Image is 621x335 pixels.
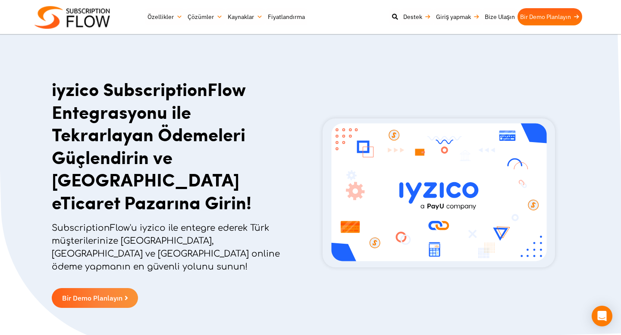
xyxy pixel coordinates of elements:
[592,306,612,326] div: Intercom Messenger'ı açın
[520,13,571,21] font: Bir Demo Planlayın
[145,8,185,25] a: Özellikler
[52,288,138,308] a: Bir Demo Planlayın
[34,6,110,29] img: Abonelik akışı
[433,8,482,25] a: Giriş yapmak
[403,13,422,21] font: Destek
[228,13,254,21] font: Kaynaklar
[52,76,251,215] font: iyzico SubscriptionFlow Entegrasyonu ile Tekrarlayan Ödemeleri Güçlendirin ve [GEOGRAPHIC_DATA] e...
[225,8,265,25] a: Kaynaklar
[265,8,307,25] a: Fiyatlandırma
[401,8,433,25] a: Destek
[188,13,214,21] font: Çözümler
[436,13,471,21] font: Giriş yapmak
[268,13,305,21] font: Fiyatlandırma
[62,294,122,302] font: Bir Demo Planlayın
[185,8,225,25] a: Çözümler
[482,8,517,25] a: Bize Ulaşın
[147,13,174,21] font: Özellikler
[52,223,280,272] font: SubscriptionFlow'u iyzico ile entegre ederek Türk müşterilerinize [GEOGRAPHIC_DATA], [GEOGRAPHIC_...
[485,13,515,21] font: Bize Ulaşın
[517,8,582,25] a: Bir Demo Planlayın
